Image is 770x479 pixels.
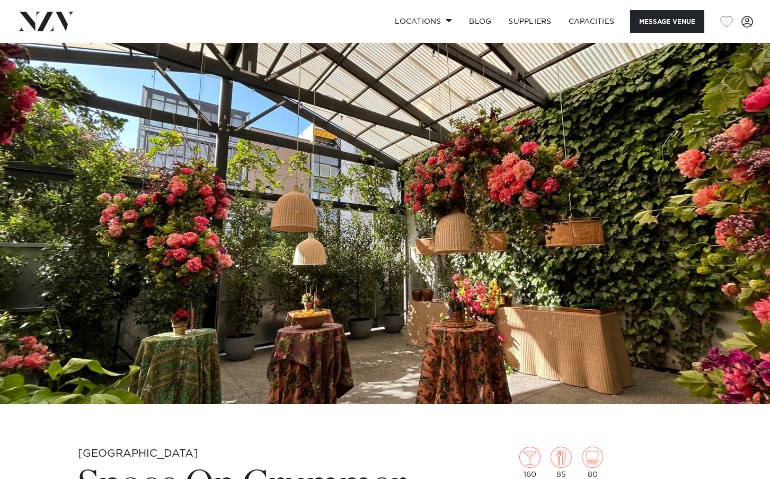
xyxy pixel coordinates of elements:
[500,10,560,33] a: SUPPLIERS
[461,10,500,33] a: BLOG
[582,447,603,468] img: theatre.png
[17,12,75,31] img: nzv-logo.png
[386,10,461,33] a: Locations
[560,10,623,33] a: Capacities
[551,447,572,478] div: 85
[551,447,572,468] img: dining.png
[78,448,198,459] small: [GEOGRAPHIC_DATA]
[519,447,541,468] img: cocktail.png
[630,10,704,33] button: Message Venue
[519,447,541,478] div: 160
[582,447,603,478] div: 80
